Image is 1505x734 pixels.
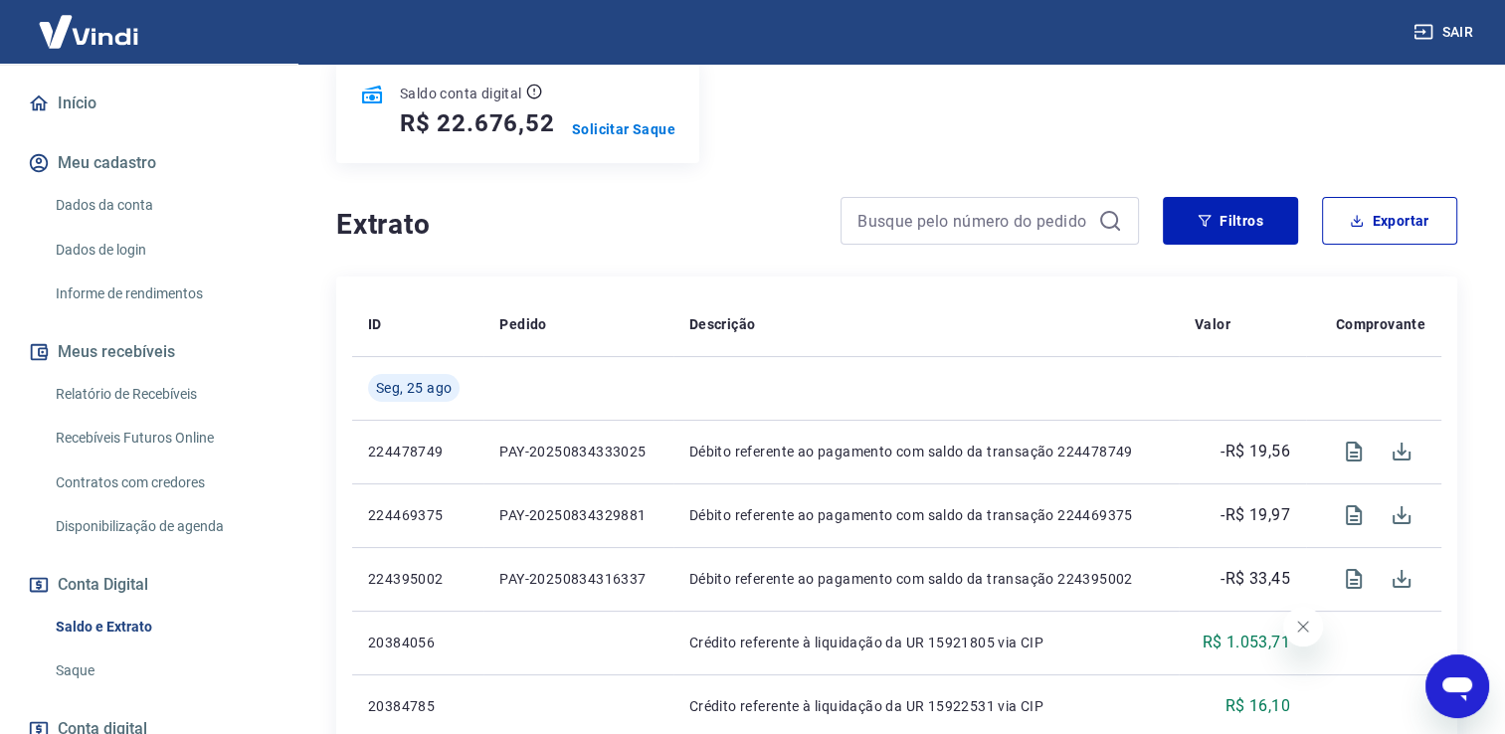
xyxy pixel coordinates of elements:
a: Início [24,82,274,125]
p: 224478749 [368,442,468,461]
p: 224469375 [368,505,468,525]
a: Dados da conta [48,185,274,226]
a: Dados de login [48,230,274,271]
p: Descrição [689,314,756,334]
span: Visualizar [1330,555,1378,603]
a: Relatório de Recebíveis [48,374,274,415]
img: Vindi [24,1,153,62]
a: Solicitar Saque [572,119,675,139]
p: Pedido [499,314,546,334]
h4: Extrato [336,205,817,245]
input: Busque pelo número do pedido [857,206,1090,236]
a: Recebíveis Futuros Online [48,418,274,459]
a: Informe de rendimentos [48,274,274,314]
p: Débito referente ao pagamento com saldo da transação 224395002 [689,569,1163,589]
button: Sair [1410,14,1481,51]
p: -R$ 19,56 [1221,440,1290,463]
p: PAY-20250834333025 [499,442,658,461]
p: Débito referente ao pagamento com saldo da transação 224478749 [689,442,1163,461]
a: Saldo e Extrato [48,607,274,647]
iframe: Fechar mensagem [1283,607,1323,646]
span: Visualizar [1330,428,1378,475]
p: Saldo conta digital [400,84,522,103]
iframe: Botão para abrir a janela de mensagens [1425,654,1489,718]
p: -R$ 33,45 [1221,567,1290,591]
p: PAY-20250834316337 [499,569,658,589]
button: Filtros [1163,197,1298,245]
p: Valor [1195,314,1230,334]
span: Download [1378,491,1425,539]
a: Saque [48,650,274,691]
button: Conta Digital [24,563,274,607]
p: Comprovante [1336,314,1425,334]
span: Seg, 25 ago [376,378,452,398]
p: -R$ 19,97 [1221,503,1290,527]
p: 20384785 [368,696,468,716]
button: Exportar [1322,197,1457,245]
p: Crédito referente à liquidação da UR 15921805 via CIP [689,633,1163,652]
span: Download [1378,555,1425,603]
p: PAY-20250834329881 [499,505,658,525]
p: R$ 16,10 [1225,694,1290,718]
a: Contratos com credores [48,462,274,503]
p: 20384056 [368,633,468,652]
p: Débito referente ao pagamento com saldo da transação 224469375 [689,505,1163,525]
h5: R$ 22.676,52 [400,107,555,139]
p: ID [368,314,382,334]
button: Meu cadastro [24,141,274,185]
span: Visualizar [1330,491,1378,539]
p: Crédito referente à liquidação da UR 15922531 via CIP [689,696,1163,716]
span: Download [1378,428,1425,475]
p: 224395002 [368,569,468,589]
button: Meus recebíveis [24,330,274,374]
a: Disponibilização de agenda [48,506,274,547]
p: R$ 1.053,71 [1202,631,1289,654]
span: Olá! Precisa de ajuda? [12,14,167,30]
